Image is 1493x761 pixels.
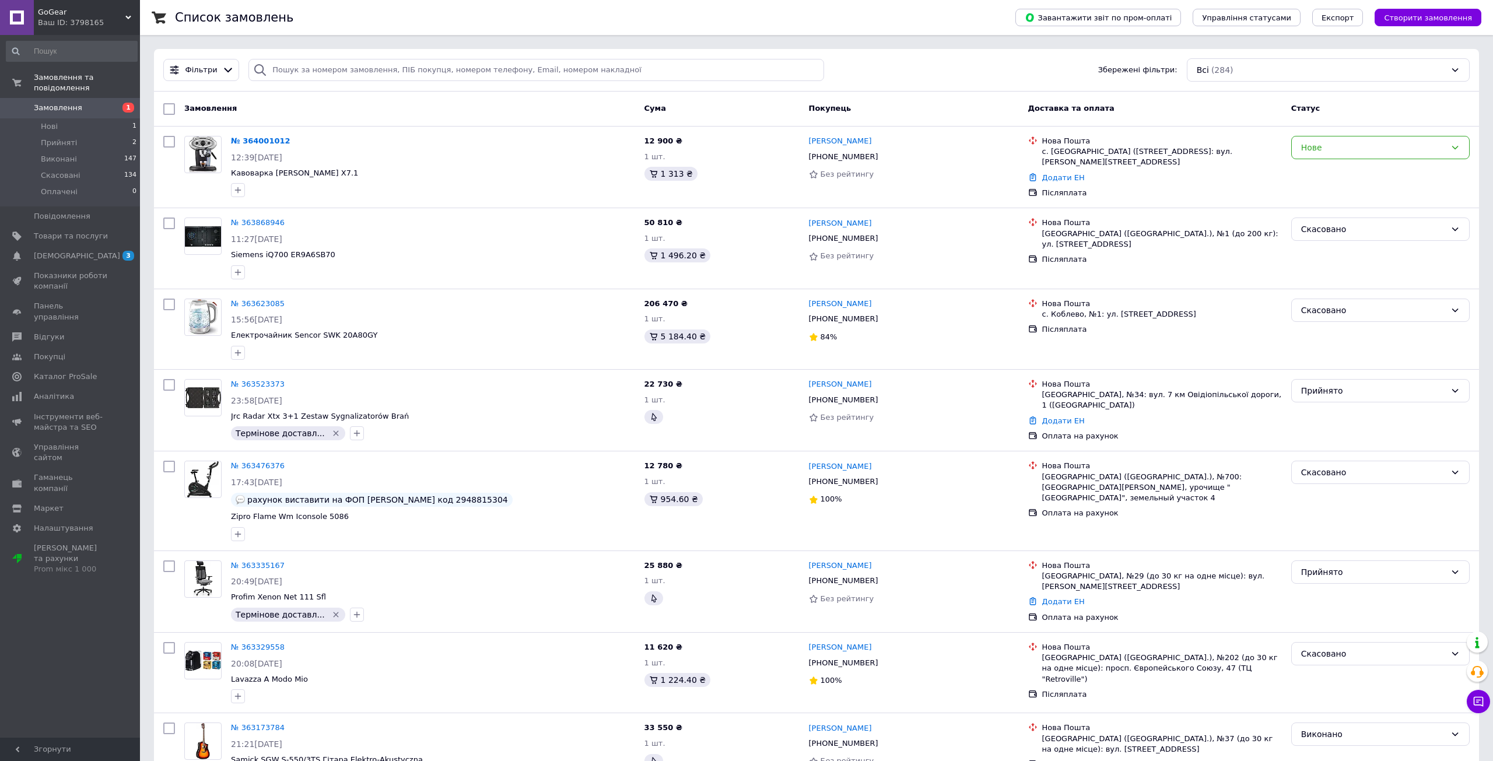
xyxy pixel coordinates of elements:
[34,472,108,493] span: Гаманець компанії
[231,136,290,145] a: № 364001012
[187,461,219,497] img: Фото товару
[231,218,285,227] a: № 363868946
[1384,13,1472,22] span: Створити замовлення
[38,7,125,17] span: GoGear
[184,723,222,760] a: Фото товару
[1301,728,1446,741] div: Виконано
[1301,466,1446,479] div: Скасовано
[1193,9,1301,26] button: Управління статусами
[807,736,881,751] div: [PHONE_NUMBER]
[644,299,688,308] span: 206 470 ₴
[644,329,711,343] div: 5 184.40 ₴
[231,380,285,388] a: № 363523373
[644,234,665,243] span: 1 шт.
[809,461,872,472] a: [PERSON_NAME]
[809,642,872,653] a: [PERSON_NAME]
[644,576,665,585] span: 1 шт.
[34,412,108,433] span: Інструменти веб-майстра та SEO
[236,429,325,438] span: Термінове доставл...
[41,121,58,132] span: Нові
[1042,173,1085,182] a: Додати ЕН
[231,675,308,683] a: Lavazza A Modo Mio
[231,169,358,177] a: Кавоварка [PERSON_NAME] X7.1
[184,299,222,336] a: Фото товару
[34,103,82,113] span: Замовлення
[821,413,874,422] span: Без рейтингу
[236,610,325,619] span: Термінове доставл...
[821,170,874,178] span: Без рейтингу
[644,461,682,470] span: 12 780 ₴
[1301,223,1446,236] div: Скасовано
[644,477,665,486] span: 1 шт.
[807,655,881,671] div: [PHONE_NUMBER]
[231,739,282,749] span: 21:21[DATE]
[1301,304,1446,317] div: Скасовано
[644,492,703,506] div: 954.60 ₴
[34,352,65,362] span: Покупці
[34,371,97,382] span: Каталог ProSale
[1042,218,1282,228] div: Нова Пошта
[231,331,377,339] span: Електрочайник Sencor SWK 20A80GY
[1202,13,1291,22] span: Управління статусами
[1042,254,1282,265] div: Післяплата
[34,332,64,342] span: Відгуки
[1028,104,1115,113] span: Доставка та оплата
[644,152,665,161] span: 1 шт.
[644,167,698,181] div: 1 313 ₴
[1211,65,1233,75] span: (284)
[193,561,213,597] img: Фото товару
[34,523,93,534] span: Налаштування
[644,658,665,667] span: 1 шт.
[247,495,508,504] span: рахунок виставити на ФОП [PERSON_NAME] код 2948815304
[644,104,666,113] span: Cума
[1042,309,1282,320] div: с. Коблево, №1: ул. [STREET_ADDRESS]
[231,153,282,162] span: 12:39[DATE]
[175,10,293,24] h1: Список замовлень
[122,251,134,261] span: 3
[1375,9,1481,26] button: Створити замовлення
[1301,384,1446,397] div: Прийнято
[1042,229,1282,250] div: [GEOGRAPHIC_DATA] ([GEOGRAPHIC_DATA].), №1 (до 200 кг): ул. [STREET_ADDRESS]
[1301,566,1446,578] div: Прийнято
[331,610,341,619] svg: Видалити мітку
[132,187,136,197] span: 0
[1042,734,1282,755] div: [GEOGRAPHIC_DATA] ([GEOGRAPHIC_DATA].), №37 (до 30 кг на одне місце): вул. [STREET_ADDRESS]
[644,136,682,145] span: 12 900 ₴
[809,136,872,147] a: [PERSON_NAME]
[231,299,285,308] a: № 363623085
[231,592,326,601] span: Profim Xenon Net 111 Sfl
[184,379,222,416] a: Фото товару
[231,512,349,521] span: Zipro Flame Wm Iconsole 5086
[809,723,872,734] a: [PERSON_NAME]
[34,503,64,514] span: Маркет
[185,65,218,76] span: Фільтри
[231,643,285,651] a: № 363329558
[41,187,78,197] span: Оплачені
[34,442,108,463] span: Управління сайтом
[231,461,285,470] a: № 363476376
[41,170,80,181] span: Скасовані
[1301,141,1446,154] div: Нове
[1025,12,1172,23] span: Завантажити звіт по пром-оплаті
[184,642,222,679] a: Фото товару
[231,412,409,420] a: Jrc Radar Xtx 3+1 Zestaw Sygnalizatorów Brań
[34,301,108,322] span: Панель управління
[644,395,665,404] span: 1 шт.
[1312,9,1364,26] button: Експорт
[34,391,74,402] span: Аналітика
[644,218,682,227] span: 50 810 ₴
[1363,13,1481,22] a: Створити замовлення
[236,495,245,504] img: :speech_balloon:
[644,739,665,748] span: 1 шт.
[809,379,872,390] a: [PERSON_NAME]
[821,332,837,341] span: 84%
[231,478,282,487] span: 17:43[DATE]
[188,299,218,335] img: Фото товару
[34,543,108,575] span: [PERSON_NAME] та рахунки
[1042,416,1085,425] a: Додати ЕН
[231,659,282,668] span: 20:08[DATE]
[185,226,221,247] img: Фото товару
[1042,146,1282,167] div: с. [GEOGRAPHIC_DATA] ([STREET_ADDRESS]: вул. [PERSON_NAME][STREET_ADDRESS]
[644,380,682,388] span: 22 730 ₴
